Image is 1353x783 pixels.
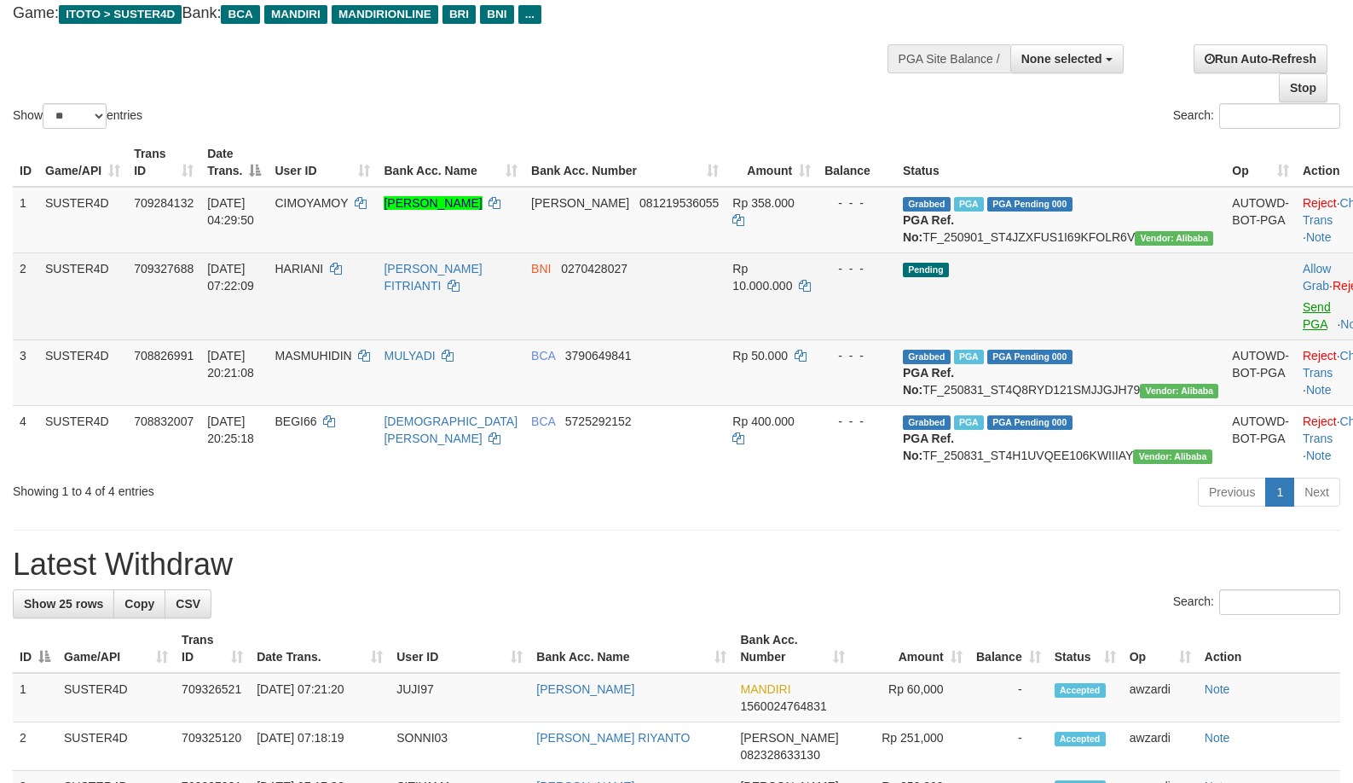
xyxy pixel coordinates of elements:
th: Balance [818,138,896,187]
a: Stop [1279,73,1327,102]
td: SUSTER4D [38,187,127,253]
span: Copy 3790649841 to clipboard [565,349,632,362]
div: - - - [824,194,889,212]
a: Note [1205,731,1230,745]
b: PGA Ref. No: [903,366,954,397]
span: BNI [531,262,551,275]
div: - - - [824,413,889,430]
a: Note [1306,383,1332,397]
span: MANDIRI [264,5,327,24]
a: Allow Grab [1303,262,1331,293]
span: MANDIRIONLINE [332,5,438,24]
td: 1 [13,673,57,722]
th: Bank Acc. Number: activate to sort column ascending [524,138,726,187]
td: TF_250901_ST4JZXFUS1I69KFOLR6V [896,187,1225,253]
span: Copy [124,597,154,611]
span: Accepted [1055,683,1106,698]
span: ... [518,5,541,24]
b: PGA Ref. No: [903,432,954,462]
a: 1 [1265,478,1294,507]
th: Action [1198,624,1340,673]
span: Copy 082328633130 to clipboard [740,748,819,762]
td: 1 [13,187,38,253]
span: None selected [1021,52,1102,66]
h4: Game: Bank: [13,5,885,22]
td: SUSTER4D [38,405,127,471]
th: Bank Acc. Name: activate to sort column ascending [377,138,524,187]
span: PGA Pending [987,197,1073,212]
span: [DATE] 07:22:09 [207,262,254,293]
span: Vendor URL: https://settle4.1velocity.biz [1133,449,1211,464]
a: [PERSON_NAME] RIYANTO [536,731,690,745]
span: BCA [531,349,555,362]
th: Amount: activate to sort column ascending [852,624,969,673]
span: Grabbed [903,350,951,364]
td: Rp 60,000 [852,673,969,722]
span: · [1303,262,1333,293]
td: [DATE] 07:21:20 [250,673,390,722]
select: Showentries [43,103,107,129]
div: - - - [824,260,889,277]
a: [DEMOGRAPHIC_DATA][PERSON_NAME] [384,415,517,445]
span: BNI [480,5,513,24]
span: 708826991 [134,349,194,362]
span: [PERSON_NAME] [740,731,838,745]
th: Game/API: activate to sort column ascending [38,138,127,187]
a: Previous [1198,478,1266,507]
span: 709284132 [134,196,194,210]
span: BRI [442,5,476,24]
th: User ID: activate to sort column ascending [268,138,377,187]
td: [DATE] 07:18:19 [250,722,390,771]
td: 3 [13,339,38,405]
a: Note [1205,682,1230,696]
a: CSV [165,589,211,618]
th: Op: activate to sort column ascending [1123,624,1198,673]
span: MASMUHIDIN [275,349,351,362]
div: PGA Site Balance / [888,44,1010,73]
td: TF_250831_ST4Q8RYD121SMJJGJH79 [896,339,1225,405]
td: - [969,722,1048,771]
a: [PERSON_NAME] [384,196,482,210]
span: HARIANI [275,262,323,275]
a: Reject [1303,349,1337,362]
span: Pending [903,263,949,277]
td: 709326521 [175,673,250,722]
span: [DATE] 04:29:50 [207,196,254,227]
span: PGA Pending [987,350,1073,364]
span: Rp 10.000.000 [732,262,792,293]
span: Copy 5725292152 to clipboard [565,415,632,428]
b: PGA Ref. No: [903,213,954,244]
td: 2 [13,252,38,339]
th: ID: activate to sort column descending [13,624,57,673]
td: AUTOWD-BOT-PGA [1225,405,1296,471]
input: Search: [1219,589,1340,615]
span: [PERSON_NAME] [531,196,629,210]
a: [PERSON_NAME] FITRIANTI [384,262,482,293]
span: Accepted [1055,732,1106,746]
th: Amount: activate to sort column ascending [726,138,818,187]
td: AUTOWD-BOT-PGA [1225,187,1296,253]
span: CSV [176,597,200,611]
a: Note [1306,230,1332,244]
a: Show 25 rows [13,589,114,618]
td: SUSTER4D [57,673,175,722]
span: Marked by awzren [954,415,984,430]
span: Rp 358.000 [732,196,794,210]
span: 709327688 [134,262,194,275]
th: Date Trans.: activate to sort column descending [200,138,268,187]
span: ITOTO > SUSTER4D [59,5,182,24]
span: Grabbed [903,415,951,430]
td: Rp 251,000 [852,722,969,771]
span: [DATE] 20:21:08 [207,349,254,380]
a: Send PGA [1303,300,1331,331]
span: CIMOYAMOY [275,196,348,210]
a: Next [1293,478,1340,507]
td: SUSTER4D [38,339,127,405]
th: Date Trans.: activate to sort column ascending [250,624,390,673]
span: BEGI66 [275,415,316,428]
span: Vendor URL: https://settle4.1velocity.biz [1135,231,1213,246]
span: [DATE] 20:25:18 [207,415,254,445]
span: Rp 50.000 [732,349,788,362]
div: - - - [824,347,889,364]
span: Copy 1560024764831 to clipboard [740,699,826,713]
